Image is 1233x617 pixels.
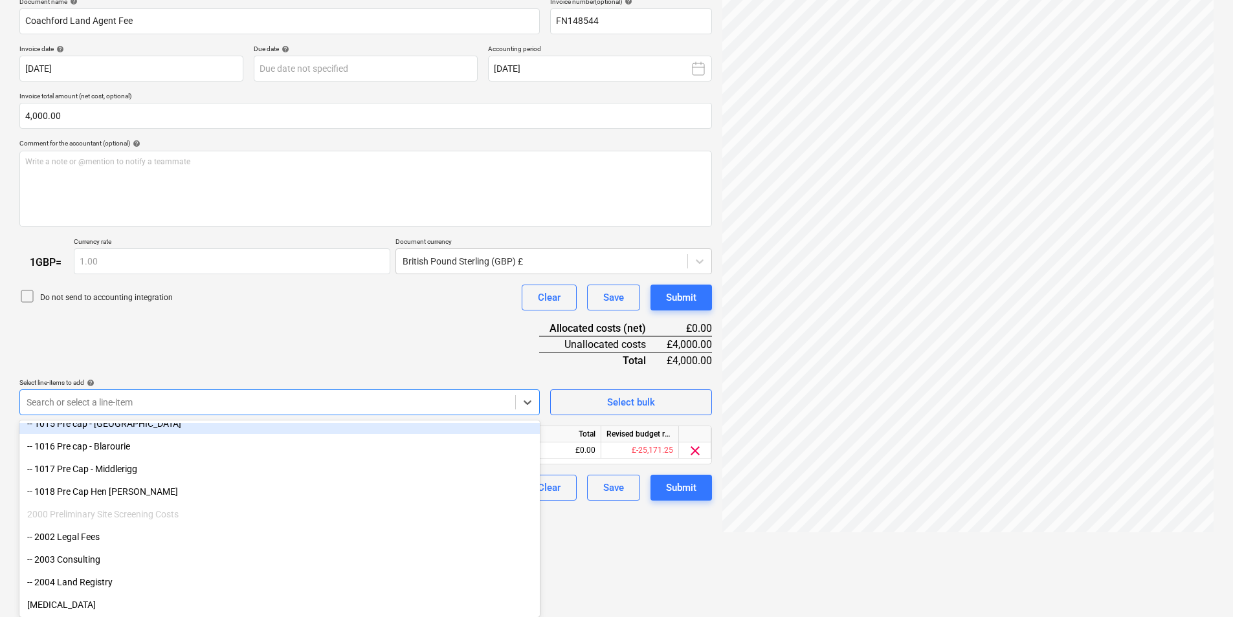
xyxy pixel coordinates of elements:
[650,475,712,501] button: Submit
[19,594,540,615] div: CAPEX
[603,289,624,306] div: Save
[19,56,243,81] input: Invoice date not specified
[19,103,712,129] input: Invoice total amount (net cost, optional)
[666,479,696,496] div: Submit
[538,289,561,306] div: Clear
[19,526,540,547] div: -- 2002 Legal Fees
[19,45,243,53] div: Invoice date
[254,56,478,81] input: Due date not specified
[587,475,640,501] button: Save
[524,426,601,442] div: Total
[666,289,696,306] div: Submit
[19,481,540,502] div: -- 1018 Pre Cap Hen Craig
[524,442,601,459] div: £0.00
[19,436,540,457] div: -- 1016 Pre cap - Blarourie
[19,413,540,434] div: -- 1015 Pre cap - [GEOGRAPHIC_DATA]
[667,321,712,336] div: £0.00
[1168,555,1233,617] iframe: Chat Widget
[601,442,679,459] div: £-25,171.25
[687,443,703,459] span: clear
[19,481,540,502] div: -- 1018 Pre Cap Hen [PERSON_NAME]
[84,379,94,387] span: help
[601,426,679,442] div: Revised budget remaining
[19,459,540,479] div: -- 1017 Pre Cap - Middlerigg
[19,572,540,592] div: -- 2004 Land Registry
[650,285,712,310] button: Submit
[130,140,140,147] span: help
[522,475,577,501] button: Clear
[667,352,712,368] div: £4,000.00
[254,45,478,53] div: Due date
[667,336,712,352] div: £4,000.00
[74,237,390,248] p: Currency rate
[54,45,64,53] span: help
[539,321,667,336] div: Allocated costs (net)
[522,285,577,310] button: Clear
[395,237,712,248] p: Document currency
[19,8,540,34] input: Document name
[40,292,173,303] p: Do not send to accounting integration
[19,378,540,387] div: Select line-items to add
[279,45,289,53] span: help
[539,352,667,368] div: Total
[488,56,712,81] button: [DATE]
[603,479,624,496] div: Save
[488,45,712,56] p: Accounting period
[19,594,540,615] div: [MEDICAL_DATA]
[19,139,712,147] div: Comment for the accountant (optional)
[538,479,561,496] div: Clear
[19,549,540,570] div: -- 2003 Consulting
[587,285,640,310] button: Save
[19,504,540,525] div: 2000 Preliminary Site Screening Costs
[550,8,712,34] input: Invoice number
[550,389,712,415] button: Select bulk
[19,413,540,434] div: -- 1015 Pre cap - Earnieside
[19,256,74,268] div: 1 GBP =
[607,394,655,411] div: Select bulk
[19,92,712,103] p: Invoice total amount (net cost, optional)
[539,336,667,352] div: Unallocated costs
